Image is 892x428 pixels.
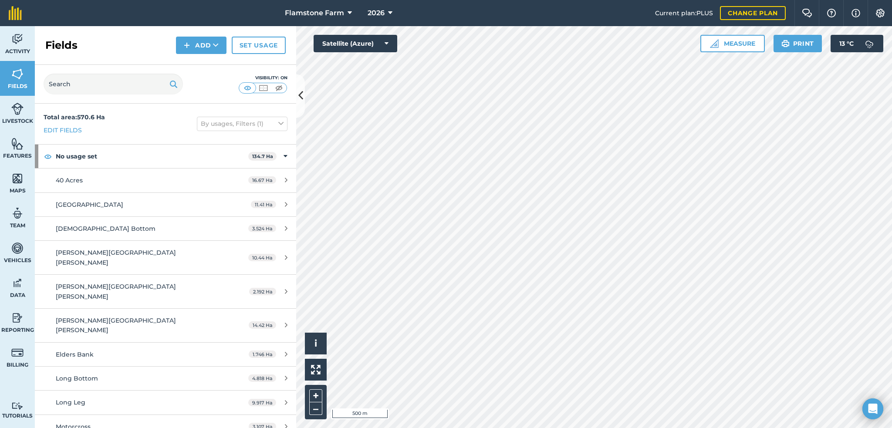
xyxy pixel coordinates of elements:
span: 9.917 Ha [248,399,276,406]
span: [PERSON_NAME][GEOGRAPHIC_DATA][PERSON_NAME] [56,283,176,300]
span: 4.818 Ha [248,374,276,382]
span: 16.67 Ha [248,176,276,184]
a: [DEMOGRAPHIC_DATA] Bottom3.524 Ha [35,217,296,240]
div: No usage set134.7 Ha [35,145,296,168]
a: Edit fields [44,125,82,135]
input: Search [44,74,183,94]
button: Print [774,35,822,52]
strong: Total area : 570.6 Ha [44,113,105,121]
button: Add [176,37,226,54]
img: A cog icon [875,9,885,17]
a: 40 Acres16.67 Ha [35,169,296,192]
img: svg+xml;base64,PD94bWwgdmVyc2lvbj0iMS4wIiBlbmNvZGluZz0idXRmLTgiPz4KPCEtLSBHZW5lcmF0b3I6IEFkb2JlIE... [11,276,24,290]
span: 2026 [368,8,385,18]
img: svg+xml;base64,PHN2ZyB4bWxucz0iaHR0cDovL3d3dy53My5vcmcvMjAwMC9zdmciIHdpZHRoPSI1NiIgaGVpZ2h0PSI2MC... [11,172,24,185]
img: svg+xml;base64,PD94bWwgdmVyc2lvbj0iMS4wIiBlbmNvZGluZz0idXRmLTgiPz4KPCEtLSBHZW5lcmF0b3I6IEFkb2JlIE... [11,33,24,46]
span: Long Leg [56,398,85,406]
strong: No usage set [56,145,248,168]
img: svg+xml;base64,PD94bWwgdmVyc2lvbj0iMS4wIiBlbmNvZGluZz0idXRmLTgiPz4KPCEtLSBHZW5lcmF0b3I6IEFkb2JlIE... [11,102,24,115]
button: – [309,402,322,415]
a: Long Leg9.917 Ha [35,391,296,414]
img: svg+xml;base64,PHN2ZyB4bWxucz0iaHR0cDovL3d3dy53My5vcmcvMjAwMC9zdmciIHdpZHRoPSI1NiIgaGVpZ2h0PSI2MC... [11,67,24,81]
img: Four arrows, one pointing top left, one top right, one bottom right and the last bottom left [311,365,321,374]
button: 13 °C [831,35,883,52]
span: 1.746 Ha [249,350,276,358]
img: A question mark icon [826,9,837,17]
button: Measure [700,35,765,52]
img: svg+xml;base64,PHN2ZyB4bWxucz0iaHR0cDovL3d3dy53My5vcmcvMjAwMC9zdmciIHdpZHRoPSIxOCIgaGVpZ2h0PSIyNC... [44,151,52,162]
a: Change plan [720,6,786,20]
span: 10.44 Ha [248,254,276,261]
img: svg+xml;base64,PD94bWwgdmVyc2lvbj0iMS4wIiBlbmNvZGluZz0idXRmLTgiPz4KPCEtLSBHZW5lcmF0b3I6IEFkb2JlIE... [861,35,878,52]
img: svg+xml;base64,PHN2ZyB4bWxucz0iaHR0cDovL3d3dy53My5vcmcvMjAwMC9zdmciIHdpZHRoPSI1MCIgaGVpZ2h0PSI0MC... [274,84,284,92]
span: i [314,338,317,349]
h2: Fields [45,38,78,52]
a: [PERSON_NAME][GEOGRAPHIC_DATA][PERSON_NAME]14.42 Ha [35,309,296,342]
span: Elders Bank [56,350,94,358]
button: i [305,333,327,354]
span: Current plan : PLUS [655,8,713,18]
a: Elders Bank1.746 Ha [35,343,296,366]
span: Flamstone Farm [285,8,344,18]
a: [PERSON_NAME][GEOGRAPHIC_DATA][PERSON_NAME]10.44 Ha [35,241,296,274]
img: svg+xml;base64,PD94bWwgdmVyc2lvbj0iMS4wIiBlbmNvZGluZz0idXRmLTgiPz4KPCEtLSBHZW5lcmF0b3I6IEFkb2JlIE... [11,402,24,410]
span: [PERSON_NAME][GEOGRAPHIC_DATA][PERSON_NAME] [56,317,176,334]
strong: 134.7 Ha [252,153,273,159]
a: [GEOGRAPHIC_DATA]11.41 Ha [35,193,296,216]
img: svg+xml;base64,PD94bWwgdmVyc2lvbj0iMS4wIiBlbmNvZGluZz0idXRmLTgiPz4KPCEtLSBHZW5lcmF0b3I6IEFkb2JlIE... [11,242,24,255]
span: 2.192 Ha [249,288,276,295]
a: Set usage [232,37,286,54]
button: + [309,389,322,402]
img: svg+xml;base64,PHN2ZyB4bWxucz0iaHR0cDovL3d3dy53My5vcmcvMjAwMC9zdmciIHdpZHRoPSI1NiIgaGVpZ2h0PSI2MC... [11,137,24,150]
div: Open Intercom Messenger [862,398,883,419]
span: 13 ° C [839,35,854,52]
div: Visibility: On [239,74,287,81]
a: [PERSON_NAME][GEOGRAPHIC_DATA][PERSON_NAME]2.192 Ha [35,275,296,308]
a: Long Bottom4.818 Ha [35,367,296,390]
button: Satellite (Azure) [314,35,397,52]
span: [PERSON_NAME][GEOGRAPHIC_DATA][PERSON_NAME] [56,249,176,266]
img: svg+xml;base64,PHN2ZyB4bWxucz0iaHR0cDovL3d3dy53My5vcmcvMjAwMC9zdmciIHdpZHRoPSIxOSIgaGVpZ2h0PSIyNC... [169,79,178,89]
span: 3.524 Ha [248,225,276,232]
img: svg+xml;base64,PD94bWwgdmVyc2lvbj0iMS4wIiBlbmNvZGluZz0idXRmLTgiPz4KPCEtLSBHZW5lcmF0b3I6IEFkb2JlIE... [11,346,24,359]
span: Long Bottom [56,374,98,382]
img: svg+xml;base64,PD94bWwgdmVyc2lvbj0iMS4wIiBlbmNvZGluZz0idXRmLTgiPz4KPCEtLSBHZW5lcmF0b3I6IEFkb2JlIE... [11,207,24,220]
img: svg+xml;base64,PHN2ZyB4bWxucz0iaHR0cDovL3d3dy53My5vcmcvMjAwMC9zdmciIHdpZHRoPSI1MCIgaGVpZ2h0PSI0MC... [258,84,269,92]
img: Ruler icon [710,39,719,48]
img: Two speech bubbles overlapping with the left bubble in the forefront [802,9,812,17]
img: svg+xml;base64,PHN2ZyB4bWxucz0iaHR0cDovL3d3dy53My5vcmcvMjAwMC9zdmciIHdpZHRoPSI1MCIgaGVpZ2h0PSI0MC... [242,84,253,92]
img: svg+xml;base64,PHN2ZyB4bWxucz0iaHR0cDovL3d3dy53My5vcmcvMjAwMC9zdmciIHdpZHRoPSIxOSIgaGVpZ2h0PSIyNC... [781,38,790,49]
span: 40 Acres [56,176,83,184]
button: By usages, Filters (1) [197,117,287,131]
img: svg+xml;base64,PHN2ZyB4bWxucz0iaHR0cDovL3d3dy53My5vcmcvMjAwMC9zdmciIHdpZHRoPSIxNyIgaGVpZ2h0PSIxNy... [851,8,860,18]
span: 11.41 Ha [251,201,276,208]
img: svg+xml;base64,PHN2ZyB4bWxucz0iaHR0cDovL3d3dy53My5vcmcvMjAwMC9zdmciIHdpZHRoPSIxNCIgaGVpZ2h0PSIyNC... [184,40,190,51]
span: 14.42 Ha [249,321,276,329]
span: [DEMOGRAPHIC_DATA] Bottom [56,225,155,233]
span: [GEOGRAPHIC_DATA] [56,201,123,209]
img: fieldmargin Logo [9,6,22,20]
img: svg+xml;base64,PD94bWwgdmVyc2lvbj0iMS4wIiBlbmNvZGluZz0idXRmLTgiPz4KPCEtLSBHZW5lcmF0b3I6IEFkb2JlIE... [11,311,24,324]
